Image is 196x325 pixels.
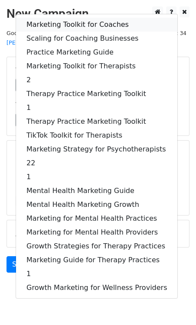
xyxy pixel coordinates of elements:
[153,283,196,325] iframe: Chat Widget
[16,87,177,101] a: Therapy Practice Marketing Toolkit
[16,184,177,198] a: Mental Health Marketing Guide
[16,156,177,170] a: 22
[16,170,177,184] a: 1
[7,6,189,21] h2: New Campaign
[16,101,177,115] a: 1
[16,239,177,253] a: Growth Strategies for Therapy Practices
[16,267,177,281] a: 1
[16,115,177,129] a: Therapy Practice Marketing Toolkit
[16,129,177,142] a: TikTok Toolkit for Therapists
[7,256,35,273] a: Send
[16,225,177,239] a: Marketing for Mental Health Providers
[16,18,177,32] a: Marketing Toolkit for Coaches
[16,142,177,156] a: Marketing Strategy for Psychotherapists
[16,212,177,225] a: Marketing for Mental Health Practices
[16,45,177,59] a: Practice Marketing Guide
[16,253,177,267] a: Marketing Guide for Therapy Practices
[16,59,177,73] a: Marketing Toolkit for Therapists
[16,198,177,212] a: Mental Health Marketing Growth
[7,30,103,46] small: Google Sheet:
[16,281,177,295] a: Growth Marketing for Wellness Providers
[16,73,177,87] a: 2
[16,32,177,45] a: Scaling for Coaching Businesses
